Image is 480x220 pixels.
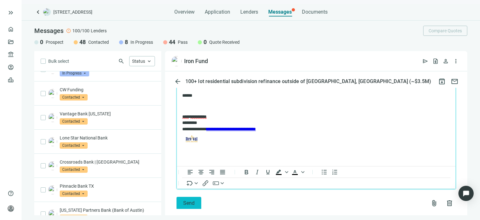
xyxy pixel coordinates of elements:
button: delete [443,197,456,210]
span: [STREET_ADDRESS] [53,9,92,15]
span: attach_file [430,199,438,207]
span: Lenders [240,9,258,15]
span: search [118,58,124,64]
span: Application [205,9,230,15]
div: Open Intercom Messenger [458,186,474,201]
span: person [8,205,14,212]
span: arrow_back [174,78,182,85]
span: help [8,190,14,197]
span: Quote Received [209,39,240,45]
button: person [441,56,451,66]
span: account_balance [8,51,12,58]
span: archive [438,78,446,85]
img: 4aff64fe-b48a-4729-a94d-840aa8cc23f8.png [48,185,57,194]
span: Pass [178,39,188,45]
span: Messages [268,9,292,15]
span: more_vert [453,58,459,64]
button: Align right [206,168,217,176]
button: Underline [263,168,273,176]
span: Overview [174,9,195,15]
p: CW Funding [60,87,155,93]
p: Vantage Bank [US_STATE] [60,111,155,117]
span: Contacted [60,142,88,149]
button: Align center [196,168,206,176]
div: Text color Black [290,168,305,176]
p: Crossroads Bank | [GEOGRAPHIC_DATA] [60,159,155,165]
span: Messages [34,27,63,35]
span: 0 [203,38,207,46]
span: Bulk select [48,58,69,65]
span: Documents [302,9,328,15]
span: Contacted [88,39,109,45]
div: Iron Fund [184,57,208,65]
p: Lone Star National Bank [60,135,155,141]
a: keyboard_arrow_left [34,8,42,16]
button: request_quote [430,56,441,66]
span: In Progress [130,39,153,45]
span: Send [183,200,195,206]
span: Lenders [91,28,107,34]
button: Bold [241,168,252,176]
button: mail [448,75,461,88]
span: mail [451,78,458,85]
img: 5d2212d7-c75e-4caf-a3dc-06b51588c0bf [48,210,57,218]
img: 840b4f95-0982-42ee-8fd8-63e4e2d5e74a [48,113,57,122]
button: Align left [185,168,196,176]
span: Status [132,59,145,64]
div: Background color Black [273,168,289,176]
button: Compare Quotes [423,26,467,36]
span: In Progress [60,70,89,76]
span: Contacted [60,191,88,197]
span: request_quote [432,58,439,64]
span: Contacted [60,118,88,125]
span: Prospect [46,39,63,45]
img: a7014c5c-ec69-4aff-8114-2c39bef7c0be [171,56,182,66]
button: send [420,56,430,66]
span: error [66,28,71,33]
button: Send [177,197,201,210]
button: attach_file [428,197,441,210]
div: 100+ lot residential subdivision refinance outside of [GEOGRAPHIC_DATA], [GEOGRAPHIC_DATA] (~$3.5M) [184,78,432,85]
span: person [443,58,449,64]
button: Numbered list [330,168,340,176]
p: Pinnacle Bank TX [60,183,155,189]
span: 100/100 [72,28,90,34]
img: d019eba9-cd0b-4144-bfe5-bd0744354418 [48,161,57,170]
span: keyboard_arrow_up [146,58,152,64]
button: Justify [217,168,228,176]
button: Insert merge tag [185,179,200,187]
span: send [422,58,429,64]
img: 0eaf3682-1d97-4c96-9f54-7ad6692a273f [48,137,57,146]
p: [US_STATE] Partners Bank (Bank of Austin) [60,207,155,213]
span: Contacted [60,166,88,173]
span: delete [446,199,453,207]
span: Contacted [60,94,88,100]
button: Italic [252,168,263,176]
button: Insert/edit link [200,179,211,187]
button: archive [436,75,448,88]
iframe: Rich Text Area [177,77,456,166]
button: arrow_back [171,75,184,88]
span: 48 [79,38,86,46]
span: 44 [169,38,175,46]
button: more_vert [451,56,461,66]
img: deal-logo [43,8,51,16]
span: 8 [125,38,128,46]
span: 0 [40,38,43,46]
button: keyboard_double_arrow_right [7,9,15,16]
button: Bullet list [319,168,330,176]
img: 3e2a3a4a-412d-4c31-9de5-9157fd90429a [48,89,57,98]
